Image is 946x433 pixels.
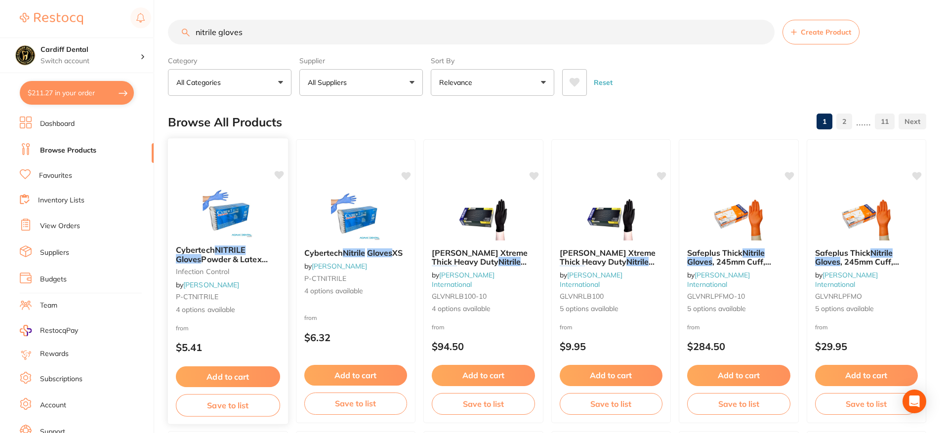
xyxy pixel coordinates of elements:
[815,248,918,267] b: Safeplus Thick Nitrile Gloves, 245mm Cuff, Heavy Duty, Powder Free, EN374, Orange Colour, Box
[432,323,445,331] span: from
[176,254,268,273] span: Powder & Latex Free 100/pk
[451,191,515,240] img: Livingstone Xtreme Thick Heavy Duty Nitrile Gloves, Powder Free, EN374, Black, Carton
[40,221,80,231] a: View Orders
[176,394,280,416] button: Save to list
[560,341,663,352] p: $9.95
[560,292,604,301] span: GLVNRLB100
[834,191,899,240] img: Safeplus Thick Nitrile Gloves, 245mm Cuff, Heavy Duty, Powder Free, EN374, Orange Colour, Box
[432,365,535,386] button: Add to cart
[439,78,476,87] p: Relevance
[815,248,870,258] span: Safeplus Thick
[15,45,35,65] img: Cardiff Dental
[304,262,367,271] span: by
[176,366,280,388] button: Add to cart
[308,78,351,87] p: All Suppliers
[176,254,202,264] em: Gloves
[432,248,535,267] b: Livingstone Xtreme Thick Heavy Duty Nitrile Gloves, Powder Free, EN374, Black, Carton
[176,280,239,289] span: by
[706,191,771,240] img: Safeplus Thick Nitrile Gloves, 245mm Cuff, Heavy Duty, Powder Free, EN374, Orange Colour, Carton
[40,374,82,384] a: Subscriptions
[815,393,918,415] button: Save to list
[560,271,622,288] span: by
[299,56,423,65] label: Supplier
[304,332,408,343] p: $6.32
[815,257,917,285] span: , 245mm Cuff, Heavy Duty, Powder Free, EN374, Orange Colour, Box
[687,304,790,314] span: 5 options available
[687,257,712,267] em: Gloves
[687,365,790,386] button: Add to cart
[40,119,75,129] a: Dashboard
[176,268,280,276] small: infection control
[176,78,225,87] p: All Categories
[432,271,494,288] span: by
[687,271,750,288] a: [PERSON_NAME] International
[168,116,282,129] h2: Browse All Products
[215,245,246,255] em: NITRILE
[815,323,828,331] span: from
[176,324,189,331] span: from
[560,266,638,284] span: , Powder Free, EN374, Black, Box
[183,280,239,289] a: [PERSON_NAME]
[304,314,317,321] span: from
[687,271,750,288] span: by
[20,81,134,105] button: $211.27 in your order
[815,304,918,314] span: 5 options available
[687,248,790,267] b: Safeplus Thick Nitrile Gloves, 245mm Cuff, Heavy Duty, Powder Free, EN374, Orange Colour, Carton
[432,248,528,267] span: [PERSON_NAME] Xtreme Thick Heavy Duty
[324,191,388,240] img: Cybertech Nitrile Gloves XS
[687,393,790,415] button: Save to list
[168,56,291,65] label: Category
[40,248,69,258] a: Suppliers
[591,69,616,96] button: Reset
[304,248,408,257] b: Cybertech Nitrile Gloves XS
[40,400,66,410] a: Account
[299,69,423,96] button: All Suppliers
[626,257,649,267] em: Nitrile
[40,301,57,311] a: Team
[432,292,487,301] span: GLVNRLB100-10
[432,271,494,288] a: [PERSON_NAME] International
[579,191,643,240] img: Livingstone Xtreme Thick Heavy Duty Nitrile Gloves, Powder Free, EN374, Black, Box
[40,146,96,156] a: Browse Products
[815,271,878,288] a: [PERSON_NAME] International
[560,323,573,331] span: from
[39,171,72,181] a: Favourites
[304,274,346,283] span: P-CTNITRILE
[687,323,700,331] span: from
[836,112,852,131] a: 2
[20,325,32,336] img: RestocqPay
[903,390,926,413] div: Open Intercom Messenger
[432,266,457,276] em: Gloves
[687,257,784,294] span: , 245mm Cuff, Heavy Duty, Powder Free, EN374, Orange Colour, Carton
[856,116,871,127] p: ......
[560,393,663,415] button: Save to list
[41,45,140,55] h4: Cardiff Dental
[782,20,860,44] button: Create Product
[560,365,663,386] button: Add to cart
[176,245,215,255] span: Cybertech
[40,349,69,359] a: Rewards
[367,248,392,258] em: Gloves
[20,325,78,336] a: RestocqPay
[817,112,832,131] a: 1
[176,342,280,353] p: $5.41
[815,292,862,301] span: GLVNRLPFMO
[815,257,840,267] em: Gloves
[176,305,280,315] span: 4 options available
[815,365,918,386] button: Add to cart
[40,326,78,336] span: RestocqPay
[20,13,83,25] img: Restocq Logo
[168,69,291,96] button: All Categories
[176,245,280,264] b: Cybertech NITRILE Gloves Powder & Latex Free 100/pk
[560,271,622,288] a: [PERSON_NAME] International
[20,7,83,30] a: Restocq Logo
[304,286,408,296] span: 4 options available
[815,341,918,352] p: $29.95
[432,304,535,314] span: 4 options available
[431,69,554,96] button: Relevance
[176,292,218,301] span: P-CTNITRILE
[687,292,745,301] span: GLVNRLPFMO-10
[196,188,260,237] img: Cybertech NITRILE Gloves Powder & Latex Free 100/pk
[392,248,403,258] span: XS
[432,393,535,415] button: Save to list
